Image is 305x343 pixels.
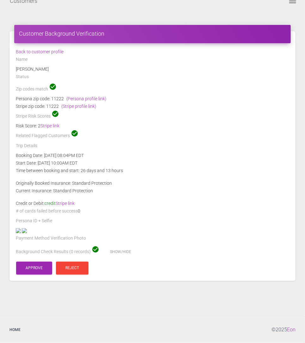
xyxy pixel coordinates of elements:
[22,228,27,233] img: 14465c-legacy-shared-us-central1%2Fselfiefile%2Fimage%2F937429924%2Fshrine_processed%2F8d4daced39...
[11,152,294,159] div: Booking Date: [DATE] 08:04PM EDT
[66,96,107,101] a: (Persona profile link)
[16,218,52,224] label: Persona ID + Selfie
[19,30,286,38] h4: Customer Background Verification
[61,104,96,109] a: (Stripe profile link)
[16,49,64,54] a: Back to customer profile
[71,130,78,137] span: check_circle
[49,83,57,90] span: check_circle
[11,167,294,174] div: Time between booking and start: 26 days and 13 hours
[40,123,59,128] a: Stripe link
[5,321,25,338] a: Home
[16,133,70,139] label: Related Flagged Customers
[16,113,51,119] label: Stripe Risk Scores
[16,262,52,275] button: Approve
[16,86,48,92] label: Zip codes match
[11,159,294,167] div: Start Date: [DATE] 10:00AM EDT
[56,201,75,206] a: Stripe link
[11,65,294,73] div: [PERSON_NAME]
[56,262,88,275] button: Reject
[11,207,294,217] div: 0
[271,321,300,338] div: © 2025
[16,102,289,110] div: Stripe zip code: 11222
[16,74,29,80] label: Status
[16,95,289,102] div: Persona zip code: 11222
[16,122,289,130] div: Risk Score: 2
[16,56,27,63] label: Name
[92,246,99,253] span: check_circle
[11,200,294,207] div: Credit or Debit:
[16,249,91,255] label: Background Check Results (0 records)
[45,201,75,206] span: credit
[287,327,296,333] a: Eon
[16,208,78,214] label: # of cards failed before success
[11,187,294,195] div: Current Insurance: Standard Protection
[11,179,294,187] div: Originally Booked Insurance: Standard Protection
[16,228,21,233] img: negative-dl-front-photo.jpg
[52,110,59,118] span: check_circle
[101,246,141,259] button: Show/Hide
[16,143,37,149] label: Trip Details
[16,235,86,241] label: Payment Method Verification Photo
